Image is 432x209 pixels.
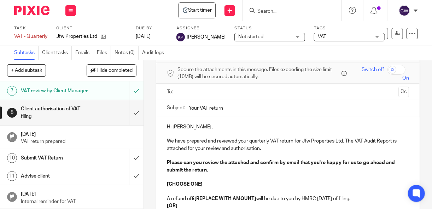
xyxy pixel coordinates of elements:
[21,86,88,96] h1: VAT review by Client Manager
[21,138,137,145] p: VAT return prepared
[167,104,185,111] label: Subject:
[179,2,216,18] a: Jfw Properties Ltd - VAT - Quarterly
[167,138,409,152] p: We have prepared and reviewed your quarterly VAT return for Jfw Properties Ltd. The VAT Audit Rep...
[21,171,88,181] h1: Advise client
[75,46,93,60] a: Emails
[167,160,396,172] strong: Please can you review the attached and confirm by email that you're happy for us to go ahead and ...
[238,34,263,39] span: Not started
[402,75,409,82] span: On
[87,64,136,76] button: Hide completed
[142,46,168,60] a: Audit logs
[176,25,226,31] label: Assignee
[187,34,226,41] span: [PERSON_NAME]
[177,66,340,81] span: Secure the attachments in this message. Files exceeding the size limit (10MB) will be secured aut...
[97,68,133,74] span: Hide completed
[14,46,39,60] a: Subtasks
[115,46,139,60] a: Notes (0)
[314,25,385,31] label: Tags
[136,34,151,39] span: [DATE]
[21,129,137,138] h1: [DATE]
[21,189,137,198] h1: [DATE]
[14,6,49,15] img: Pixie
[7,171,17,181] div: 11
[257,8,320,15] input: Search
[7,153,17,163] div: 10
[167,195,409,202] p: A refund of will be due to you by HMRC [DATE] of filing.
[167,123,409,130] p: Hi [PERSON_NAME] ,
[167,88,175,95] label: To:
[42,46,72,60] a: Client tasks
[398,87,409,97] button: Cc
[167,203,177,208] strong: [OR]
[318,34,326,39] span: VAT
[362,66,384,73] span: Switch off
[176,33,185,41] img: svg%3E
[136,25,168,31] label: Due by
[56,33,97,40] p: Jfw Properties Ltd
[21,104,88,122] h1: Client authorisation of VAT filing
[234,25,305,31] label: Status
[399,5,410,16] img: svg%3E
[7,86,17,96] div: 7
[7,108,17,118] div: 8
[192,196,256,201] strong: £[REPLACE WITH AMOUNT]
[21,153,88,163] h1: Submit VAT Return
[14,33,47,40] div: VAT - Quarterly
[21,198,137,205] p: Internal reminder for VAT
[56,25,127,31] label: Client
[188,7,212,14] span: Start timer
[7,64,46,76] button: + Add subtask
[97,46,111,60] a: Files
[14,25,47,31] label: Task
[167,182,203,187] strong: [CHOOSE ONE]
